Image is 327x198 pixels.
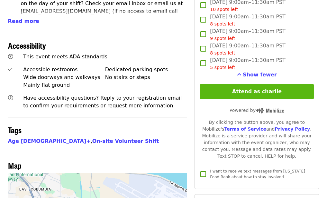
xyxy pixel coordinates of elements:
[8,160,22,171] span: Map
[8,17,39,25] button: Read more
[8,138,91,144] a: Age [DEMOGRAPHIC_DATA]+
[92,138,159,144] a: On-site Volunteer Shift
[237,71,277,79] button: See more timeslots
[210,13,286,27] span: [DATE] 9:00am–11:30am PST
[275,126,310,132] a: Privacy Policy
[230,108,284,113] span: Powered by
[224,126,266,132] a: Terms of Service
[23,81,105,89] div: Mainly flat ground
[200,119,313,160] div: By clicking the button above, you agree to Mobilize's and . Mobilize is a service provider and wi...
[210,21,235,26] span: 8 spots left
[200,84,313,99] button: Attend as charlie
[8,54,13,60] i: universal-access icon
[105,74,187,81] div: No stairs or steps
[23,74,105,81] div: Wide doorways and walkways
[210,7,238,12] span: 10 spots left
[23,66,105,74] div: Accessible restrooms
[210,50,235,55] span: 8 spots left
[8,95,13,101] i: question-circle icon
[243,72,277,78] span: Show fewer
[8,138,92,144] span: ,
[23,54,107,60] span: This event meets ADA standards
[210,65,235,70] span: 5 spots left
[23,95,182,109] span: Have accessibility questions? Reply to your registration email to confirm your requirements or re...
[8,18,39,24] span: Read more
[210,56,286,71] span: [DATE] 9:00am–11:30am PST
[210,36,235,41] span: 9 spots left
[210,27,286,42] span: [DATE] 9:00am–11:30am PST
[105,66,187,74] div: Dedicated parking spots
[8,66,13,73] i: check icon
[210,169,305,179] span: I want to receive text messages from [US_STATE] Food Bank about how to stay involved.
[256,108,284,114] img: Powered by Mobilize
[210,42,286,56] span: [DATE] 9:00am–11:30am PST
[8,40,46,51] span: Accessibility
[8,124,22,135] span: Tags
